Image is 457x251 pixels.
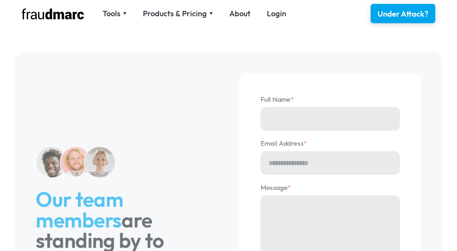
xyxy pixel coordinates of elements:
[143,8,207,19] div: Products & Pricing
[103,8,127,19] div: Tools
[378,9,428,19] div: Under Attack?
[371,4,435,23] a: Under Attack?
[143,8,213,19] div: Products & Pricing
[261,95,400,105] label: Full Name
[229,8,251,19] a: About
[103,8,120,19] div: Tools
[261,139,400,149] label: Email Address
[261,183,400,193] label: Message
[267,8,286,19] a: Login
[36,186,123,233] span: Our team members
